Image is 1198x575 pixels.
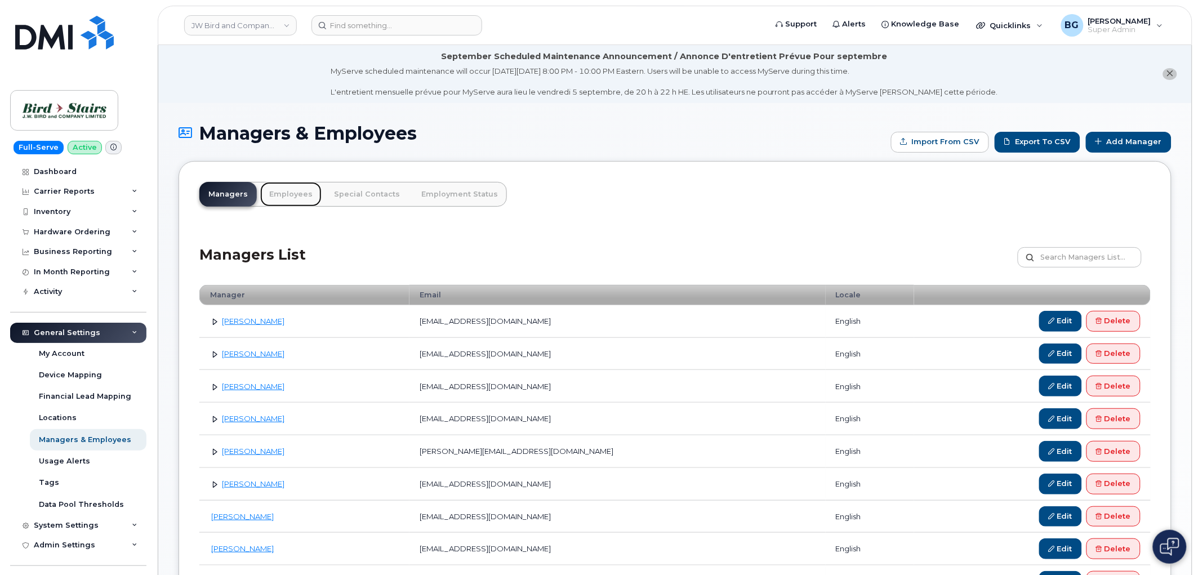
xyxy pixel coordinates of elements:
a: Edit [1039,311,1082,332]
a: Special Contacts [325,182,409,207]
td: [EMAIL_ADDRESS][DOMAIN_NAME] [409,370,826,403]
th: Email [409,285,826,305]
a: [PERSON_NAME] [222,382,284,391]
a: Edit [1039,441,1082,462]
td: [EMAIL_ADDRESS][DOMAIN_NAME] [409,305,826,338]
th: Manager [199,285,409,305]
td: english [826,435,914,468]
td: english [826,370,914,403]
a: Employment Status [412,182,507,207]
a: Edit [1039,506,1082,527]
td: english [826,305,914,338]
a: [PERSON_NAME] [222,349,284,358]
th: Locale [826,285,914,305]
a: [PERSON_NAME] [222,414,284,423]
td: english [826,501,914,533]
td: english [826,403,914,435]
a: Export to CSV [995,132,1080,153]
a: Delete [1086,506,1141,527]
a: Employees [260,182,322,207]
a: Add Manager [1086,132,1172,153]
a: Delete [1086,344,1141,364]
a: Edit [1039,376,1082,396]
td: [EMAIL_ADDRESS][DOMAIN_NAME] [409,501,826,533]
form: Import from CSV [891,132,989,153]
a: Managers [199,182,257,207]
div: September Scheduled Maintenance Announcement / Annonce D'entretient Prévue Pour septembre [442,51,888,63]
a: Edit [1039,474,1082,494]
td: english [826,468,914,501]
button: close notification [1163,68,1177,80]
a: [PERSON_NAME] [211,544,274,553]
td: [EMAIL_ADDRESS][DOMAIN_NAME] [409,468,826,501]
td: [EMAIL_ADDRESS][DOMAIN_NAME] [409,533,826,565]
td: english [826,338,914,371]
td: [EMAIL_ADDRESS][DOMAIN_NAME] [409,403,826,435]
h1: Managers & Employees [179,123,885,143]
a: Delete [1086,474,1141,494]
td: [EMAIL_ADDRESS][DOMAIN_NAME] [409,338,826,371]
a: Edit [1039,538,1082,559]
h2: Managers List [199,247,306,280]
a: Delete [1086,311,1141,332]
a: [PERSON_NAME] [222,317,284,326]
a: [PERSON_NAME] [222,447,284,456]
a: Delete [1086,538,1141,559]
td: english [826,533,914,565]
a: [PERSON_NAME] [222,479,284,488]
a: Delete [1086,408,1141,429]
img: Open chat [1160,538,1179,556]
a: Delete [1086,441,1141,462]
a: [PERSON_NAME] [211,512,274,521]
td: [PERSON_NAME][EMAIL_ADDRESS][DOMAIN_NAME] [409,435,826,468]
a: Delete [1086,376,1141,396]
div: MyServe scheduled maintenance will occur [DATE][DATE] 8:00 PM - 10:00 PM Eastern. Users will be u... [331,66,998,97]
a: Edit [1039,408,1082,429]
a: Edit [1039,344,1082,364]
